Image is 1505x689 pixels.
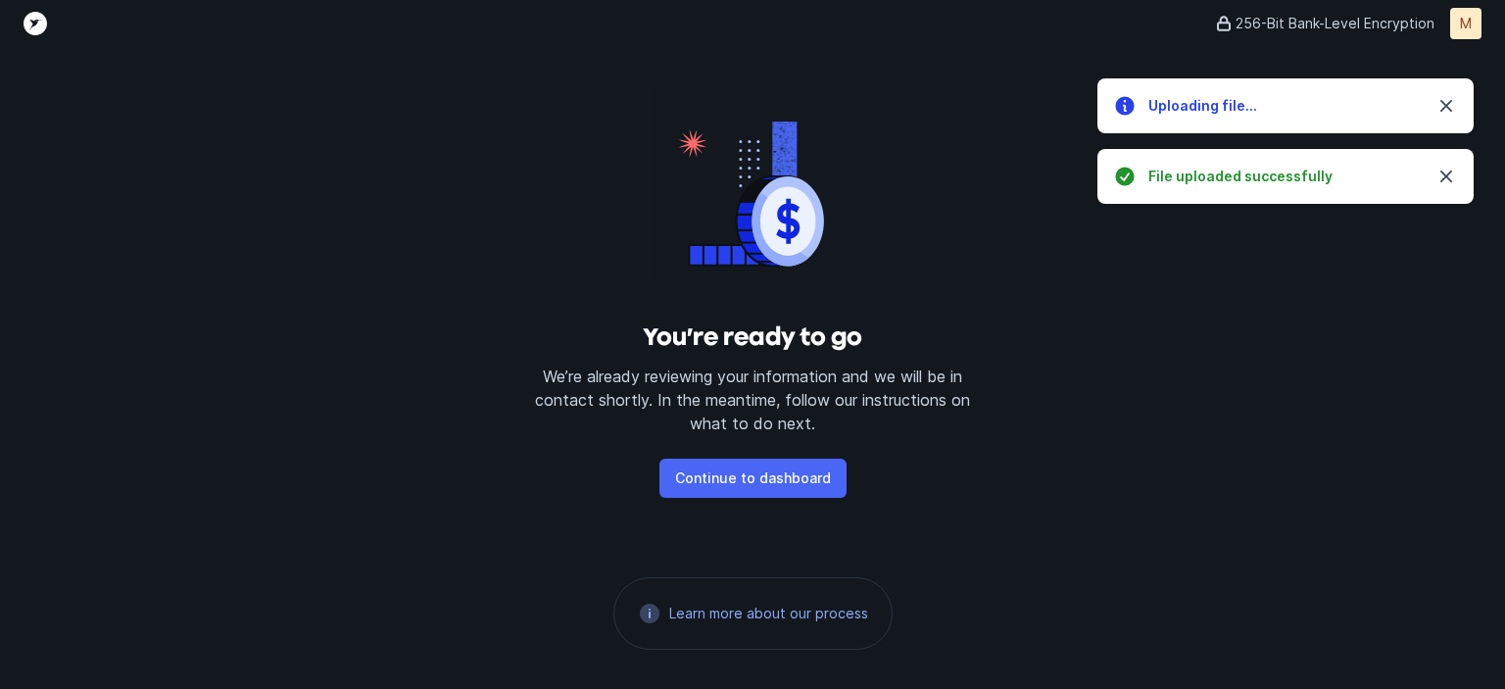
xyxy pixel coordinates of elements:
h5: File uploaded successfully [1148,167,1419,186]
a: Learn more about our process [669,604,868,623]
p: Continue to dashboard [675,467,831,490]
p: 256-Bit Bank-Level Encryption [1236,14,1434,33]
button: M [1450,8,1481,39]
h5: Uploading file... [1148,96,1419,116]
img: 21d95410f660ccd52279b82b2de59a72.svg [638,602,661,625]
h3: You’re ready to go [533,321,972,353]
p: We’re already reviewing your information and we will be in contact shortly. In the meantime, foll... [533,365,972,435]
p: M [1460,14,1472,33]
button: Continue to dashboard [659,459,847,498]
